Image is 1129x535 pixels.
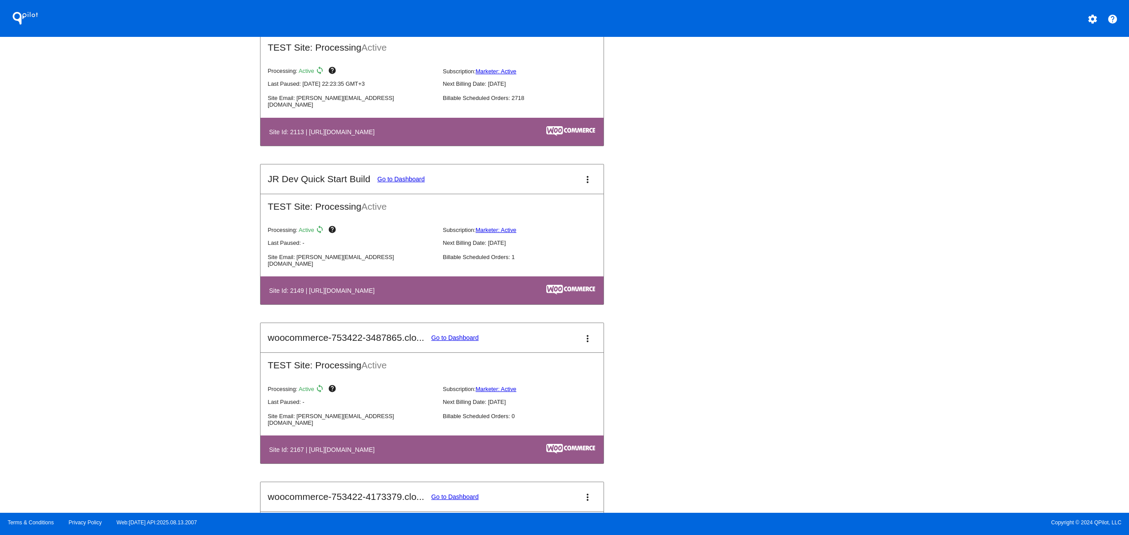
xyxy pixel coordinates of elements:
span: Active [299,68,314,75]
a: Marketer: Active [476,227,517,233]
p: Last Paused: - [268,399,435,405]
h2: woocommerce-753422-4173379.clo... [268,491,424,502]
a: Terms & Conditions [8,519,54,526]
h1: QPilot [8,9,43,27]
mat-icon: sync [316,225,326,236]
h2: TEST Site: Processing [261,35,604,53]
p: Subscription: [443,68,611,75]
h2: JR Dev Quick Start Build [268,174,370,184]
a: Go to Dashboard [377,176,425,183]
p: Billable Scheduled Orders: 0 [443,413,611,419]
span: Active [361,42,387,52]
img: c53aa0e5-ae75-48aa-9bee-956650975ee5 [546,444,595,454]
p: Processing: [268,225,435,236]
a: Marketer: Active [476,386,517,392]
h2: TEST Site: Processing [261,194,604,212]
p: Last Paused: [DATE] 22:23:35 GMT+3 [268,80,435,87]
p: Last Paused: - [268,240,435,246]
h2: TEST Site: Processing [261,512,604,530]
span: Active [361,360,387,370]
span: Active [361,201,387,212]
h4: Site Id: 2167 | [URL][DOMAIN_NAME] [269,446,379,453]
span: Active [299,227,314,233]
mat-icon: more_vert [582,492,593,503]
mat-icon: more_vert [582,174,593,185]
mat-icon: settings [1087,14,1098,24]
h4: Site Id: 2113 | [URL][DOMAIN_NAME] [269,128,379,136]
img: c53aa0e5-ae75-48aa-9bee-956650975ee5 [546,126,595,136]
h2: woocommerce-753422-3487865.clo... [268,332,424,343]
h4: Site Id: 2149 | [URL][DOMAIN_NAME] [269,287,379,294]
p: Processing: [268,384,435,395]
a: Go to Dashboard [431,493,479,500]
p: Site Email: [PERSON_NAME][EMAIL_ADDRESS][DOMAIN_NAME] [268,254,435,267]
img: c53aa0e5-ae75-48aa-9bee-956650975ee5 [546,285,595,295]
a: Privacy Policy [69,519,102,526]
p: Billable Scheduled Orders: 2718 [443,95,611,101]
mat-icon: sync [316,66,326,77]
p: Next Billing Date: [DATE] [443,399,611,405]
p: Subscription: [443,227,611,233]
span: Copyright © 2024 QPilot, LLC [572,519,1121,526]
mat-icon: more_vert [582,333,593,344]
p: Processing: [268,66,435,77]
p: Next Billing Date: [DATE] [443,240,611,246]
span: Active [299,386,314,392]
a: Go to Dashboard [431,334,479,341]
p: Site Email: [PERSON_NAME][EMAIL_ADDRESS][DOMAIN_NAME] [268,95,435,108]
mat-icon: help [328,66,339,77]
mat-icon: help [328,225,339,236]
mat-icon: help [1107,14,1118,24]
p: Billable Scheduled Orders: 1 [443,254,611,260]
p: Next Billing Date: [DATE] [443,80,611,87]
a: Web:[DATE] API:2025.08.13.2007 [117,519,197,526]
p: Subscription: [443,386,611,392]
h2: TEST Site: Processing [261,353,604,371]
mat-icon: sync [316,384,326,395]
mat-icon: help [328,384,339,395]
p: Site Email: [PERSON_NAME][EMAIL_ADDRESS][DOMAIN_NAME] [268,413,435,426]
a: Marketer: Active [476,68,517,75]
